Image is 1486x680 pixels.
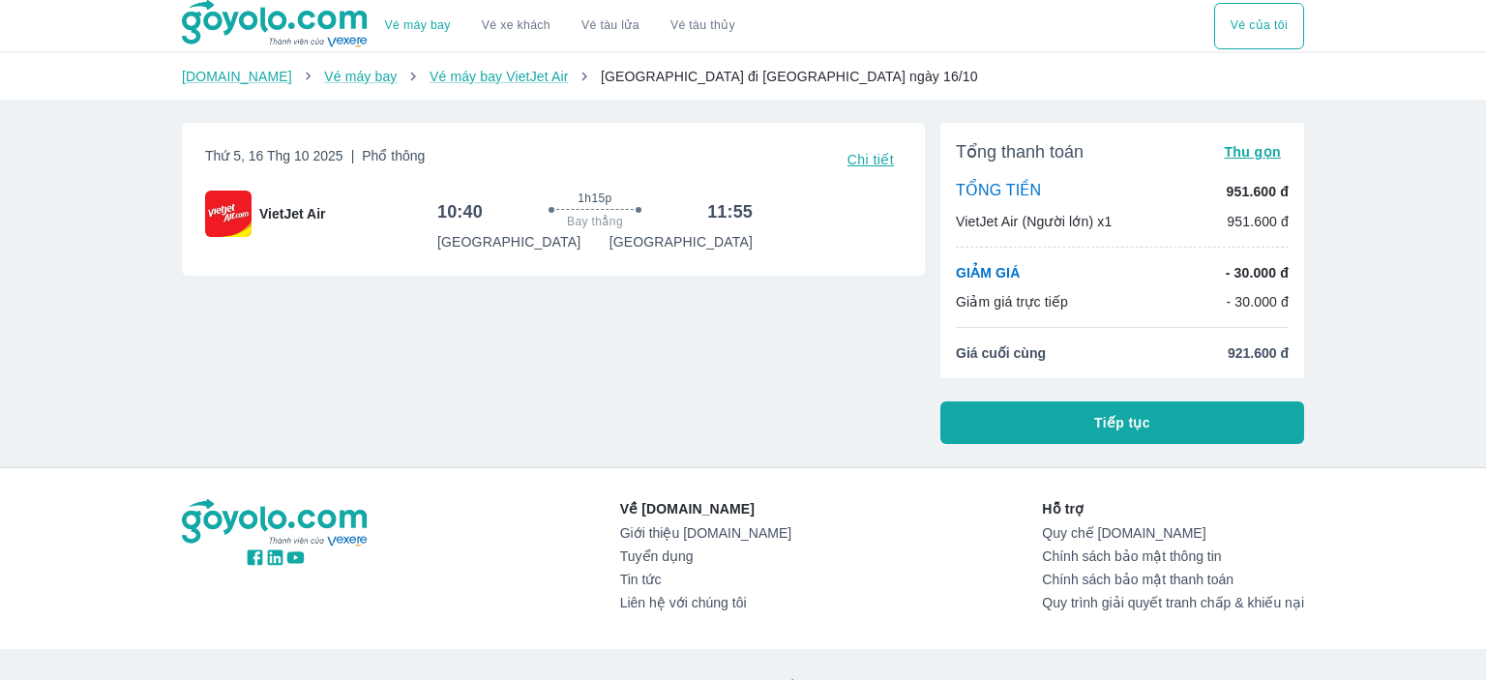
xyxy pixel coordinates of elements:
[385,18,451,33] a: Vé máy bay
[324,69,397,84] a: Vé máy bay
[847,152,894,167] span: Chi tiết
[482,18,550,33] a: Vé xe khách
[1227,182,1289,201] p: 951.600 đ
[1216,138,1289,165] button: Thu gọn
[1042,525,1304,541] a: Quy chế [DOMAIN_NAME]
[840,146,902,173] button: Chi tiết
[182,67,1304,86] nav: breadcrumb
[430,69,568,84] a: Vé máy bay VietJet Air
[351,148,355,163] span: |
[1042,572,1304,587] a: Chính sách bảo mật thanh toán
[1226,263,1289,282] p: - 30.000 đ
[956,343,1046,363] span: Giá cuối cùng
[620,548,791,564] a: Tuyển dụng
[1094,413,1150,432] span: Tiếp tục
[1228,343,1289,363] span: 921.600 đ
[620,525,791,541] a: Giới thiệu [DOMAIN_NAME]
[1214,3,1304,49] div: choose transportation mode
[259,204,325,223] span: VietJet Air
[205,146,425,173] span: Thứ 5, 16 Thg 10 2025
[620,595,791,610] a: Liên hệ với chúng tôi
[1042,499,1304,518] p: Hỗ trợ
[1042,595,1304,610] a: Quy trình giải quyết tranh chấp & khiếu nại
[578,191,611,206] span: 1h15p
[1226,292,1289,311] p: - 30.000 đ
[567,214,623,229] span: Bay thẳng
[566,3,655,49] a: Vé tàu lửa
[370,3,751,49] div: choose transportation mode
[956,140,1084,163] span: Tổng thanh toán
[655,3,751,49] button: Vé tàu thủy
[620,572,791,587] a: Tin tức
[956,292,1068,311] p: Giảm giá trực tiếp
[437,200,483,223] h6: 10:40
[182,69,292,84] a: [DOMAIN_NAME]
[182,499,370,547] img: logo
[956,181,1041,202] p: TỔNG TIỀN
[940,401,1304,444] button: Tiếp tục
[1224,144,1281,160] span: Thu gọn
[956,263,1020,282] p: GIẢM GIÁ
[956,212,1112,231] p: VietJet Air (Người lớn) x1
[620,499,791,518] p: Về [DOMAIN_NAME]
[437,232,580,251] p: [GEOGRAPHIC_DATA]
[1042,548,1304,564] a: Chính sách bảo mật thông tin
[362,148,425,163] span: Phổ thông
[1227,212,1289,231] p: 951.600 đ
[1214,3,1304,49] button: Vé của tôi
[609,232,753,251] p: [GEOGRAPHIC_DATA]
[707,200,753,223] h6: 11:55
[601,69,978,84] span: [GEOGRAPHIC_DATA] đi [GEOGRAPHIC_DATA] ngày 16/10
